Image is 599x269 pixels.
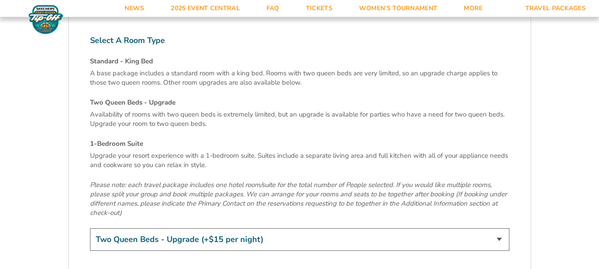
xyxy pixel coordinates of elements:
p: Upgrade your resort experience with a 1-bedroom suite. Suites include a separate living area and ... [90,151,509,170]
label: Select A Room Type [90,35,509,46]
h4: 1-Bedroom Suite [90,139,509,148]
h4: Standard - King Bed [90,57,509,66]
p: A base package includes a standard room with a king bed. Rooms with two queen beds are very limit... [90,69,509,87]
h4: Two Queen Beds - Upgrade [90,98,509,107]
img: Fort Myers Tip-Off [27,4,65,35]
p: Availability of rooms with two queen beds is extremely limited, but an upgrade is available for p... [90,110,509,129]
em: Please note: each travel package includes one hotel room/suite for the total number of People sel... [90,180,507,217]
